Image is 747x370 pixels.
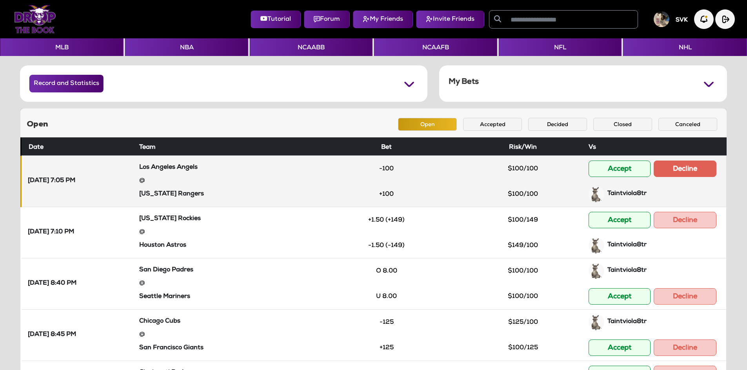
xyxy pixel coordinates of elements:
button: Accept [589,161,651,177]
button: $100/100 [494,188,553,201]
button: Invite Friends [416,11,484,28]
strong: San Francisco Giants [139,345,204,351]
button: Canceled [658,118,717,131]
th: Date [21,137,136,155]
strong: Houston Astros [139,242,186,249]
button: -125 [357,316,416,329]
strong: Taintviola8tr [607,319,647,325]
strong: [DATE] 8:40 PM [28,280,76,288]
th: Risk/Win [461,137,585,155]
button: Accept [589,212,651,228]
div: @ [139,174,309,189]
strong: Seattle Mariners [139,294,190,300]
strong: [DATE] 7:10 PM [28,228,74,237]
button: $100/149 [494,213,553,227]
div: @ [139,225,309,240]
button: Record and Statistics [29,75,104,92]
button: Decline [654,212,716,228]
img: 9k= [589,263,604,279]
img: 9k= [589,238,604,253]
button: $100/100 [494,162,553,175]
strong: Los Angeles Angels [139,164,198,171]
img: User [654,11,669,27]
button: NHL [623,38,747,56]
th: Team [136,137,312,155]
button: +1.50 (+149) [357,213,416,227]
img: 9k= [589,314,604,330]
strong: [DATE] 7:05 PM [28,177,75,186]
button: My Friends [353,11,413,28]
img: Notification [694,9,714,29]
button: Closed [593,118,652,131]
button: Accept [589,339,651,356]
button: -100 [357,162,416,175]
button: $125/100 [494,316,553,329]
img: 9k= [589,186,604,202]
h5: SVK [676,17,688,24]
strong: Taintviola8tr [607,191,647,197]
button: Decline [654,288,716,305]
button: -1.50 (-149) [357,239,416,252]
strong: San Diego Padres [139,267,193,273]
strong: Taintviola8tr [607,242,647,248]
h5: My Bets [449,78,479,87]
button: Open [398,118,457,131]
button: U 8.00 [357,290,416,303]
button: $149/100 [494,239,553,252]
strong: [US_STATE] Rockies [139,216,201,222]
button: Accept [589,288,651,305]
div: @ [139,276,309,291]
th: Bet [313,137,461,155]
button: $100/125 [494,341,553,354]
button: Accepted [463,118,522,131]
button: Decided [528,118,587,131]
th: Vs [585,137,727,155]
div: @ [139,328,309,343]
button: +125 [357,341,416,354]
button: Decline [654,339,716,356]
button: $100/100 [494,264,553,278]
button: NCAABB [250,38,373,56]
strong: [DATE] 8:45 PM [28,331,76,339]
strong: Chicago Cubs [139,318,180,325]
button: NFL [499,38,622,56]
h5: Open [27,120,48,129]
button: NCAAFB [374,38,497,56]
strong: Taintviola8tr [607,267,647,274]
button: O 8.00 [357,264,416,278]
img: Logo [14,5,56,33]
button: Decline [654,161,716,177]
button: Tutorial [251,11,301,28]
button: NBA [125,38,248,56]
button: Forum [304,11,350,28]
button: +100 [357,188,416,201]
button: $100/100 [494,290,553,303]
strong: [US_STATE] Rangers [139,191,204,197]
